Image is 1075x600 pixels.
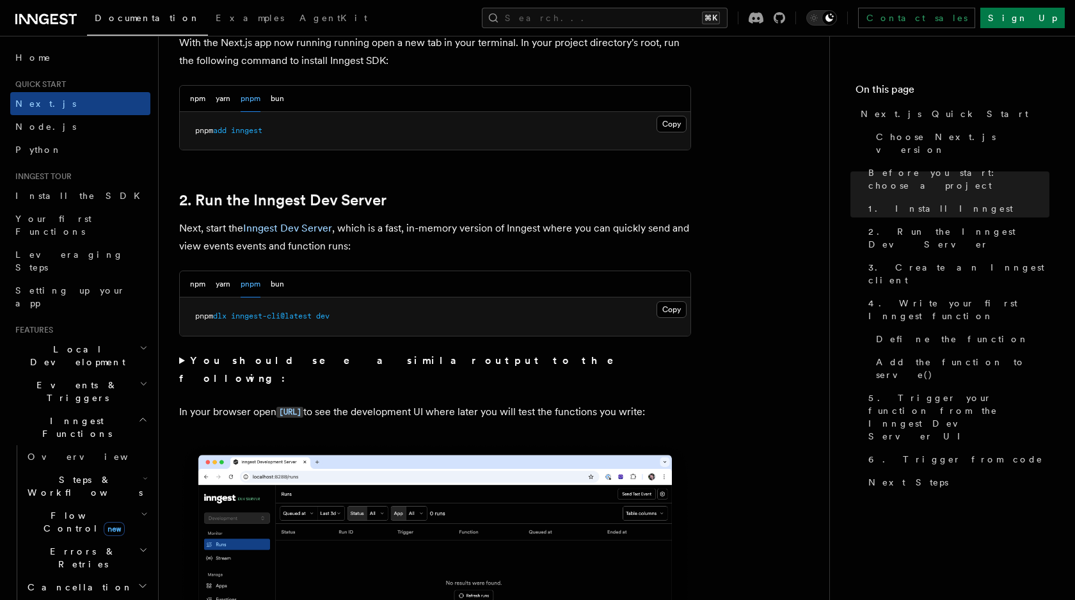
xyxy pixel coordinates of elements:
[15,285,125,308] span: Setting up your app
[241,271,260,297] button: pnpm
[10,243,150,279] a: Leveraging Steps
[179,354,632,384] strong: You should see a similar output to the following:
[10,414,138,440] span: Inngest Functions
[15,145,62,155] span: Python
[216,86,230,112] button: yarn
[22,581,133,594] span: Cancellation
[271,86,284,112] button: bun
[299,13,367,23] span: AgentKit
[15,249,123,272] span: Leveraging Steps
[179,191,386,209] a: 2. Run the Inngest Dev Server
[868,225,1049,251] span: 2. Run the Inngest Dev Server
[213,312,227,320] span: dlx
[868,391,1049,443] span: 5. Trigger your function from the Inngest Dev Server UI
[863,197,1049,220] a: 1. Install Inngest
[868,453,1043,466] span: 6. Trigger from code
[15,122,76,132] span: Node.js
[241,86,260,112] button: pnpm
[10,338,150,374] button: Local Development
[22,540,150,576] button: Errors & Retries
[15,99,76,109] span: Next.js
[190,271,205,297] button: npm
[213,126,227,135] span: add
[856,82,1049,102] h4: On this page
[15,191,148,201] span: Install the SDK
[179,34,691,70] p: With the Next.js app now running running open a new tab in your terminal. In your project directo...
[190,86,205,112] button: npm
[868,166,1049,192] span: Before you start: choose a project
[22,576,150,599] button: Cancellation
[15,51,51,64] span: Home
[10,279,150,315] a: Setting up your app
[10,79,66,90] span: Quick start
[863,161,1049,197] a: Before you start: choose a project
[231,126,262,135] span: inngest
[856,102,1049,125] a: Next.js Quick Start
[868,202,1013,215] span: 1. Install Inngest
[87,4,208,36] a: Documentation
[243,222,332,234] a: Inngest Dev Server
[271,271,284,297] button: bun
[858,8,975,28] a: Contact sales
[22,473,143,499] span: Steps & Workflows
[806,10,837,26] button: Toggle dark mode
[216,271,230,297] button: yarn
[657,116,687,132] button: Copy
[863,386,1049,448] a: 5. Trigger your function from the Inngest Dev Server UI
[876,130,1049,156] span: Choose Next.js version
[10,184,150,207] a: Install the SDK
[10,46,150,69] a: Home
[95,13,200,23] span: Documentation
[10,171,72,182] span: Inngest tour
[863,448,1049,471] a: 6. Trigger from code
[871,125,1049,161] a: Choose Next.js version
[10,409,150,445] button: Inngest Functions
[10,115,150,138] a: Node.js
[482,8,728,28] button: Search...⌘K
[10,92,150,115] a: Next.js
[863,471,1049,494] a: Next Steps
[10,343,139,368] span: Local Development
[292,4,375,35] a: AgentKit
[980,8,1065,28] a: Sign Up
[876,333,1029,345] span: Define the function
[15,214,92,237] span: Your first Functions
[702,12,720,24] kbd: ⌘K
[22,445,150,468] a: Overview
[10,374,150,409] button: Events & Triggers
[179,219,691,255] p: Next, start the , which is a fast, in-memory version of Inngest where you can quickly send and vi...
[216,13,284,23] span: Examples
[863,220,1049,256] a: 2. Run the Inngest Dev Server
[195,312,213,320] span: pnpm
[657,301,687,318] button: Copy
[179,352,691,388] summary: You should see a similar output to the following:
[231,312,312,320] span: inngest-cli@latest
[276,406,303,418] a: [URL]
[10,325,53,335] span: Features
[871,328,1049,351] a: Define the function
[22,509,141,535] span: Flow Control
[863,256,1049,292] a: 3. Create an Inngest client
[276,407,303,418] code: [URL]
[868,476,948,489] span: Next Steps
[208,4,292,35] a: Examples
[868,261,1049,287] span: 3. Create an Inngest client
[22,504,150,540] button: Flow Controlnew
[10,379,139,404] span: Events & Triggers
[22,468,150,504] button: Steps & Workflows
[195,126,213,135] span: pnpm
[876,356,1049,381] span: Add the function to serve()
[863,292,1049,328] a: 4. Write your first Inngest function
[10,207,150,243] a: Your first Functions
[104,522,125,536] span: new
[871,351,1049,386] a: Add the function to serve()
[861,107,1028,120] span: Next.js Quick Start
[10,138,150,161] a: Python
[868,297,1049,322] span: 4. Write your first Inngest function
[316,312,330,320] span: dev
[22,545,139,571] span: Errors & Retries
[28,452,159,462] span: Overview
[179,403,691,422] p: In your browser open to see the development UI where later you will test the functions you write:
